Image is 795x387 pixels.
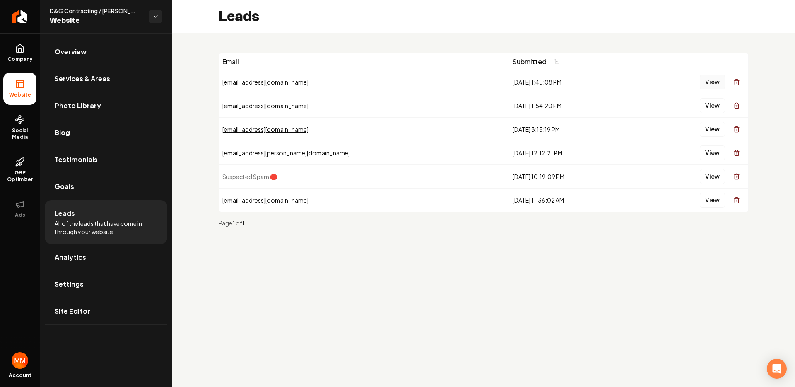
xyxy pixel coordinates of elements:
[3,193,36,225] button: Ads
[55,128,70,138] span: Blog
[55,101,101,111] span: Photo Library
[55,306,90,316] span: Site Editor
[55,74,110,84] span: Services & Areas
[45,173,167,200] a: Goals
[3,127,36,140] span: Social Media
[6,92,34,98] span: Website
[3,37,36,69] a: Company
[55,155,98,164] span: Testimonials
[513,78,633,86] div: [DATE] 1:45:08 PM
[55,219,157,236] span: All of the leads that have come in through your website.
[12,352,28,369] img: Matthew Meyer
[45,119,167,146] a: Blog
[12,212,29,218] span: Ads
[222,102,506,110] div: [EMAIL_ADDRESS][DOMAIN_NAME]
[236,219,242,227] span: of
[222,149,506,157] div: [EMAIL_ADDRESS][PERSON_NAME][DOMAIN_NAME]
[700,145,725,160] button: View
[55,279,84,289] span: Settings
[4,56,36,63] span: Company
[9,372,31,379] span: Account
[12,10,28,23] img: Rebolt Logo
[513,57,547,67] span: Submitted
[700,98,725,113] button: View
[700,75,725,89] button: View
[45,146,167,173] a: Testimonials
[513,196,633,204] div: [DATE] 11:36:02 AM
[222,78,506,86] div: [EMAIL_ADDRESS][DOMAIN_NAME]
[513,149,633,157] div: [DATE] 12:12:21 PM
[3,169,36,183] span: GBP Optimizer
[219,219,232,227] span: Page
[45,244,167,271] a: Analytics
[222,196,506,204] div: [EMAIL_ADDRESS][DOMAIN_NAME]
[45,65,167,92] a: Services & Areas
[222,125,506,133] div: [EMAIL_ADDRESS][DOMAIN_NAME]
[50,7,142,15] span: D&G Contracting / [PERSON_NAME] & Goliath Contracting
[219,8,259,25] h2: Leads
[700,193,725,208] button: View
[222,173,277,180] span: Suspected Spam 🛑
[50,15,142,27] span: Website
[767,359,787,379] div: Open Intercom Messenger
[222,57,506,67] div: Email
[3,150,36,189] a: GBP Optimizer
[12,352,28,369] button: Open user button
[513,54,565,69] button: Submitted
[3,108,36,147] a: Social Media
[45,39,167,65] a: Overview
[700,122,725,137] button: View
[55,181,74,191] span: Goals
[45,92,167,119] a: Photo Library
[242,219,245,227] strong: 1
[45,298,167,324] a: Site Editor
[55,47,87,57] span: Overview
[55,208,75,218] span: Leads
[45,271,167,298] a: Settings
[55,252,86,262] span: Analytics
[232,219,236,227] strong: 1
[700,169,725,184] button: View
[513,102,633,110] div: [DATE] 1:54:20 PM
[513,172,633,181] div: [DATE] 10:19:09 PM
[513,125,633,133] div: [DATE] 3:15:19 PM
